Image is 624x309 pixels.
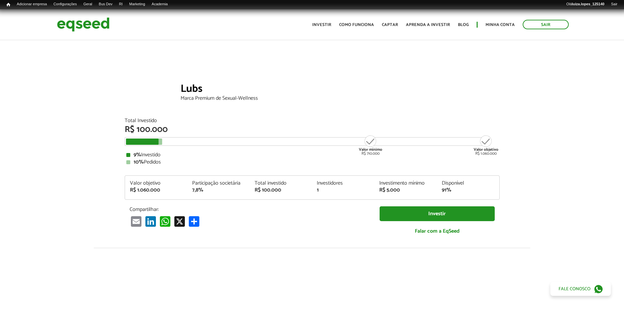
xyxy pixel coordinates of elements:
div: Marca Premium de Sexual-Wellness [181,96,500,101]
strong: 10% [134,158,144,167]
div: Pedidos [126,160,498,165]
a: Investir [312,23,331,27]
div: R$ 100.000 [125,125,500,134]
a: Sair [523,20,569,29]
a: Adicionar empresa [13,2,50,7]
a: Aprenda a investir [406,23,450,27]
a: Bus Dev [95,2,116,7]
span: Início [7,2,10,7]
a: Marketing [126,2,148,7]
div: R$ 5.000 [379,188,432,193]
div: Investidores [317,181,369,186]
a: Oláluiza.lopes_125140 [563,2,608,7]
div: R$ 1.060.000 [130,188,183,193]
a: Investir [380,206,495,221]
p: Compartilhar: [130,206,370,213]
div: 91% [442,188,494,193]
div: Total investido [255,181,307,186]
div: Lubs [181,84,500,96]
a: Compartilhar [187,216,201,227]
div: R$ 710.000 [358,135,383,156]
div: R$ 100.000 [255,188,307,193]
a: X [173,216,186,227]
a: WhatsApp [159,216,172,227]
div: Valor objetivo [130,181,183,186]
a: Geral [80,2,95,7]
a: Academia [148,2,171,7]
a: Falar com a EqSeed [380,224,495,238]
a: Início [3,2,13,8]
a: LinkedIn [144,216,157,227]
strong: Valor objetivo [474,146,498,153]
a: Captar [382,23,398,27]
a: Blog [458,23,469,27]
a: Sair [608,2,621,7]
div: Investido [126,152,498,158]
strong: 9% [134,150,141,159]
div: Investimento mínimo [379,181,432,186]
a: Fale conosco [550,282,611,296]
strong: Valor mínimo [359,146,382,153]
strong: luiza.lopes_125140 [572,2,605,6]
a: Configurações [50,2,80,7]
a: Minha conta [486,23,515,27]
a: RI [116,2,126,7]
div: R$ 1.060.000 [474,135,498,156]
div: 1 [317,188,369,193]
div: Disponível [442,181,494,186]
img: EqSeed [57,16,110,33]
a: Como funciona [339,23,374,27]
div: Total Investido [125,118,500,123]
a: Email [130,216,143,227]
div: 7,8% [192,188,245,193]
div: Participação societária [192,181,245,186]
